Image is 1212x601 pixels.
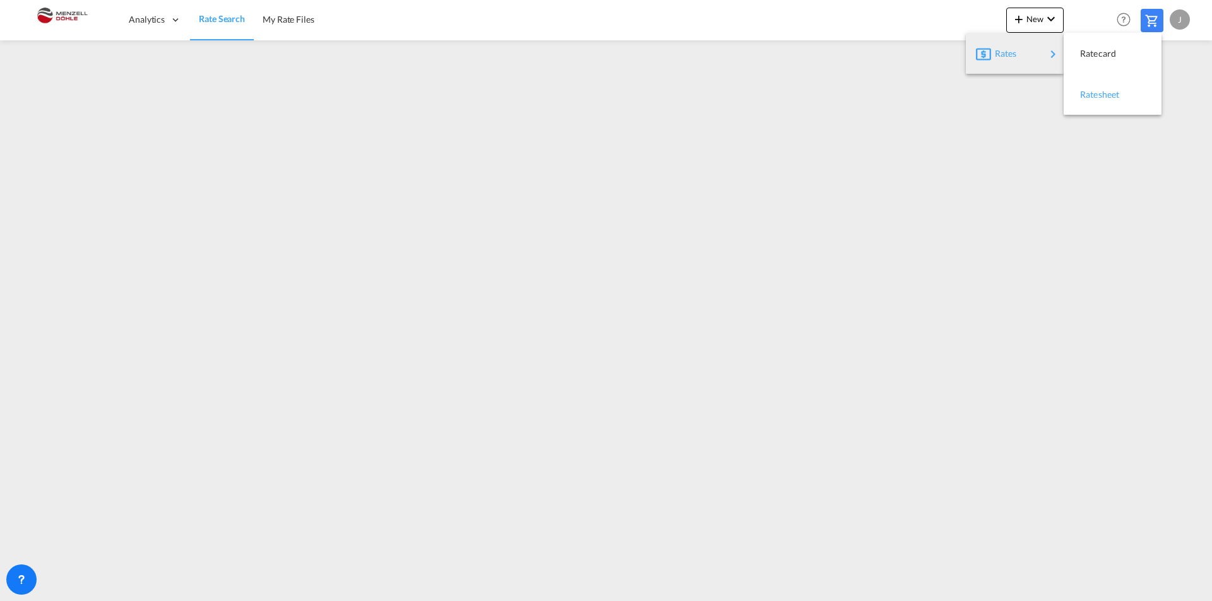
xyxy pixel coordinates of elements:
span: Rates [995,41,1010,66]
span: Ratesheet [1080,82,1094,107]
div: Ratesheet [1074,79,1151,110]
span: Ratecard [1080,41,1094,66]
md-icon: icon-chevron-right [1045,47,1060,62]
div: Ratecard [1074,38,1151,69]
